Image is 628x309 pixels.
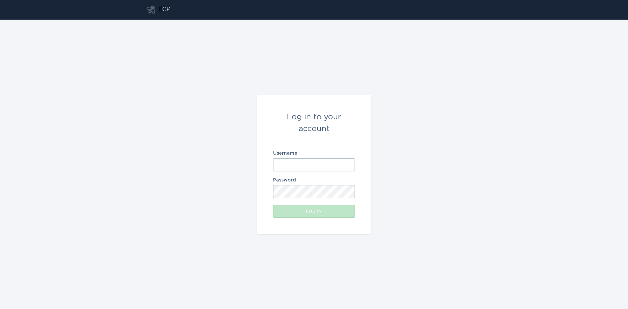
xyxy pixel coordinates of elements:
label: Username [273,151,355,156]
label: Password [273,178,355,182]
div: Log in to your account [273,111,355,135]
button: Go to dashboard [147,6,155,14]
div: Log in [276,209,352,213]
button: Log in [273,205,355,218]
div: ECP [158,6,170,14]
